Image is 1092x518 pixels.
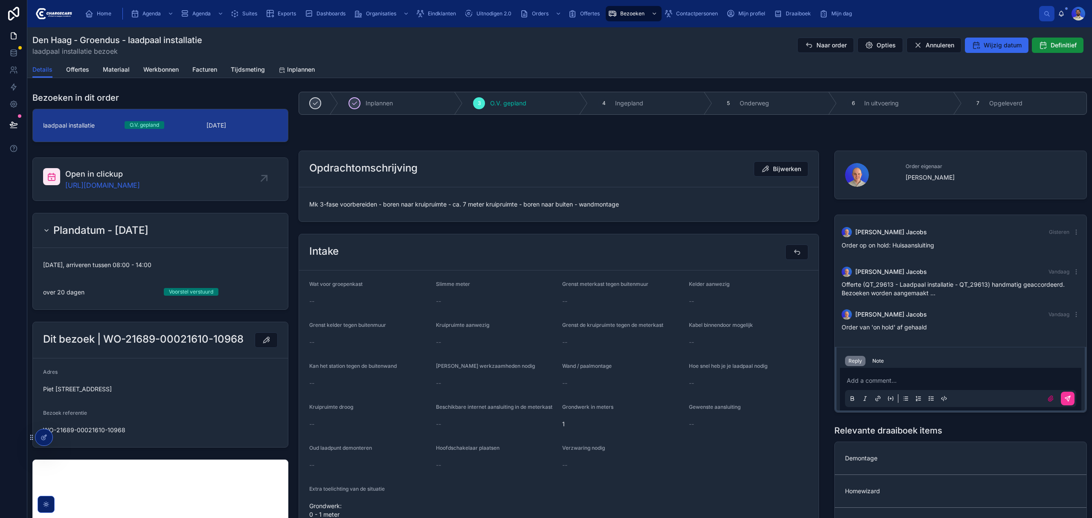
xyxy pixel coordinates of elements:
a: Draaiboek [771,6,817,21]
span: Organisaties [366,10,396,17]
a: Home [82,6,117,21]
span: Adres [43,369,58,375]
a: Eindklanten [413,6,462,21]
span: [PERSON_NAME] Jacobs [855,268,927,276]
button: Opties [857,38,903,53]
span: -- [436,297,441,306]
span: Gewenste aansluiting [689,404,741,410]
span: Contactpersonen [676,10,718,17]
span: Naar order [816,41,847,49]
span: Mijn dag [831,10,852,17]
span: -- [562,297,567,306]
span: Mk 3-fase voorbereiden - boren naar kruipruimte - ca. 7 meter kruipruimte - boren naar buiten - w... [309,200,808,209]
a: Dashboards [302,6,351,21]
span: Exports [278,10,296,17]
span: Order van 'on hold' af gehaald [842,323,927,331]
span: WO-21689-00021610-10968 [43,426,278,434]
span: Uitnodigen 2.0 [476,10,511,17]
button: Bijwerken [754,161,808,177]
button: Note [869,356,887,366]
span: Facturen [192,65,217,74]
span: -- [436,338,441,346]
h2: Opdrachtomschrijving [309,161,418,175]
span: Kruipruimte aanwezig [436,322,489,328]
span: Kruipruimte droog [309,404,353,410]
button: Definitief [1032,38,1083,53]
span: -- [562,379,567,387]
a: Offertes [66,62,89,79]
span: Kan het station tegen de buitenwand [309,363,397,369]
span: [DATE] [206,121,278,130]
span: [PERSON_NAME] Jacobs [855,310,927,319]
span: Vandaag [1048,268,1069,275]
span: 3 [478,100,481,107]
img: App logo [34,7,72,20]
span: Eindklanten [428,10,456,17]
h2: Dit bezoek | WO-21689-00021610-10968 [43,332,244,346]
span: -- [436,420,441,428]
span: -- [689,379,694,387]
span: [DATE], arriveren tussen 08:00 - 14:00 [43,261,278,269]
div: Voorstel verstuurd [169,288,213,296]
span: Annuleren [926,41,954,49]
div: Note [872,358,884,364]
span: Opgeleverd [989,99,1022,108]
span: Offertes [66,65,89,74]
span: Home [97,10,111,17]
p: Order op on hold: Huisaansluiting [842,241,1080,250]
span: Wand / paalmontage [562,363,612,369]
span: laadpaal installatie [43,121,95,130]
span: Gisteren [1049,229,1069,235]
a: Details [32,62,52,78]
span: Agenda [142,10,161,17]
span: Homewizard [845,487,1076,495]
span: Piet [STREET_ADDRESS] [43,385,278,393]
a: Exports [263,6,302,21]
span: -- [689,297,694,306]
span: [PERSON_NAME] Jacobs [855,228,927,236]
span: Werkbonnen [143,65,179,74]
span: -- [309,379,314,387]
span: Grenst kelder tegen buitenmuur [309,322,386,328]
h1: Bezoeken in dit order [32,92,119,104]
span: -- [562,461,567,469]
h2: Plandatum - [DATE] [53,224,148,237]
span: Materiaal [103,65,130,74]
span: Agenda [192,10,211,17]
a: Open in clickup[URL][DOMAIN_NAME] [33,158,288,201]
div: O.V. gepland [130,121,159,129]
span: Suites [242,10,257,17]
span: Wat voor groepenkast [309,281,363,287]
button: Reply [845,356,865,366]
h1: Den Haag - Groendus - laadpaal installatie [32,34,202,46]
span: Oud laadpunt demonteren [309,445,372,451]
a: Agenda [128,6,178,21]
span: 5 [727,100,730,107]
span: Order eigenaar [906,163,1077,170]
a: Orders [517,6,566,21]
a: Suites [228,6,263,21]
span: 6 [852,100,855,107]
a: [URL][DOMAIN_NAME] [65,180,140,190]
a: Uitnodigen 2.0 [462,6,517,21]
a: Homewizard [835,475,1086,508]
span: Bezoeken [620,10,645,17]
span: Inplannen [366,99,393,108]
span: Tijdsmeting [231,65,265,74]
span: Onderweg [740,99,769,108]
a: Facturen [192,62,217,79]
span: Ingepland [615,99,643,108]
span: Offerte (QT_29613 - Laadpaal installatie - QT_29613) handmatig geaccordeerd. Bezoeken worden aang... [842,281,1065,297]
span: Hoe snel heb je je laadpaal nodig [689,363,767,369]
a: Contactpersonen [662,6,724,21]
span: -- [309,461,314,469]
span: -- [309,338,314,346]
span: Hoofdschakelaar plaatsen [436,445,500,451]
span: [PERSON_NAME] werkzaamheden nodig [436,363,535,369]
span: -- [436,379,441,387]
a: Demontage [835,442,1086,475]
span: Definitief [1051,41,1077,49]
a: Werkbonnen [143,62,179,79]
span: Demontage [845,454,1076,463]
span: 1 [562,420,682,428]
